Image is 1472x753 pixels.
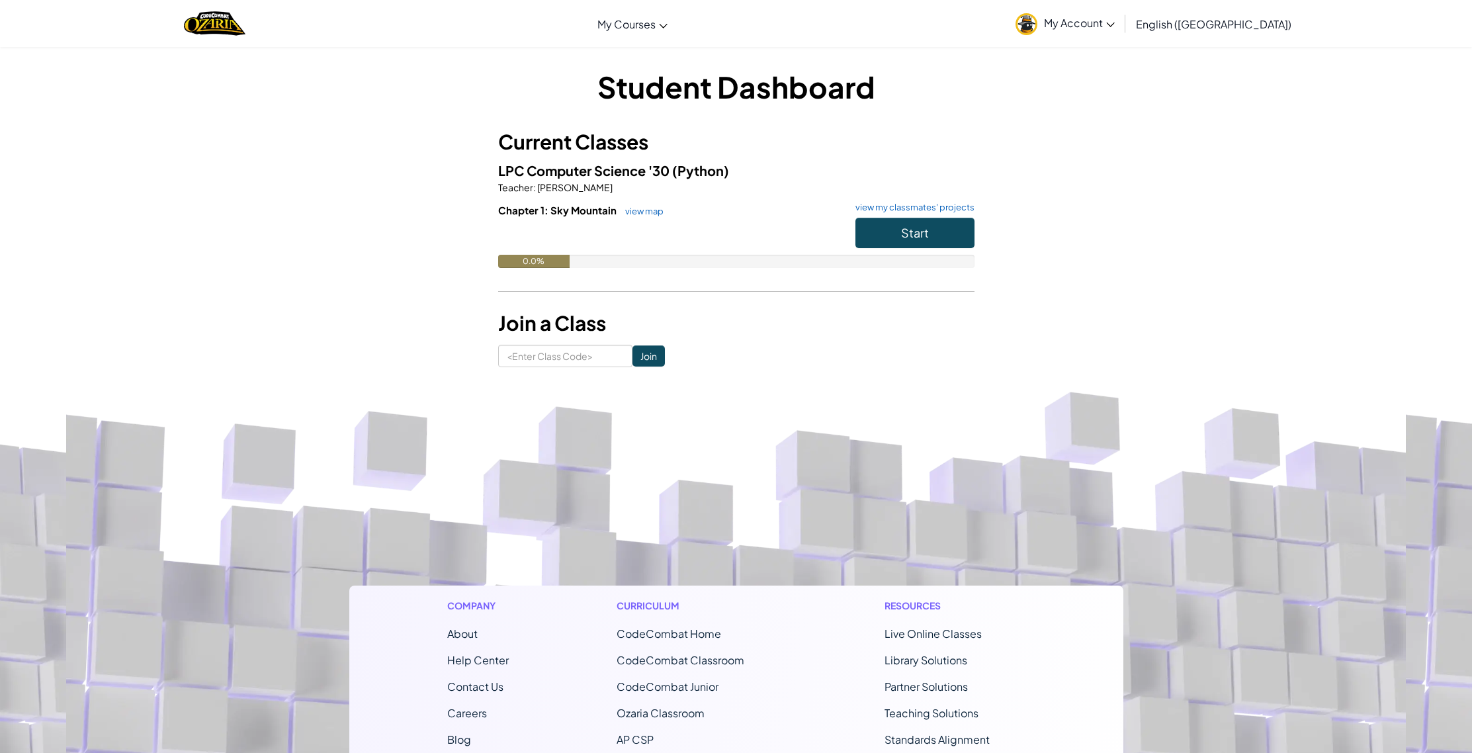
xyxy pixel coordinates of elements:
[498,162,672,179] span: LPC Computer Science '30
[447,706,487,720] a: Careers
[885,653,967,667] a: Library Solutions
[849,203,974,212] a: view my classmates' projects
[632,345,665,367] input: Join
[447,653,509,667] a: Help Center
[597,17,656,31] span: My Courses
[447,732,471,746] a: Blog
[184,10,245,37] a: Ozaria by CodeCombat logo
[885,599,1025,613] h1: Resources
[855,218,974,248] button: Start
[617,732,654,746] a: AP CSP
[901,225,929,240] span: Start
[672,162,729,179] span: (Python)
[619,206,664,216] a: view map
[1136,17,1291,31] span: English ([GEOGRAPHIC_DATA])
[1044,16,1115,30] span: My Account
[617,599,777,613] h1: Curriculum
[617,706,705,720] a: Ozaria Classroom
[447,680,503,693] span: Contact Us
[885,706,978,720] a: Teaching Solutions
[498,345,632,367] input: <Enter Class Code>
[885,732,990,746] a: Standards Alignment
[533,181,536,193] span: :
[1016,13,1037,35] img: avatar
[617,680,718,693] a: CodeCombat Junior
[885,680,968,693] a: Partner Solutions
[498,255,570,268] div: 0.0%
[1129,6,1298,42] a: English ([GEOGRAPHIC_DATA])
[617,627,721,641] span: CodeCombat Home
[536,181,613,193] span: [PERSON_NAME]
[447,627,478,641] a: About
[498,308,974,338] h3: Join a Class
[885,627,982,641] a: Live Online Classes
[184,10,245,37] img: Home
[447,599,509,613] h1: Company
[498,181,533,193] span: Teacher
[498,204,619,216] span: Chapter 1: Sky Mountain
[617,653,744,667] a: CodeCombat Classroom
[498,127,974,157] h3: Current Classes
[498,66,974,107] h1: Student Dashboard
[591,6,674,42] a: My Courses
[1009,3,1121,44] a: My Account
